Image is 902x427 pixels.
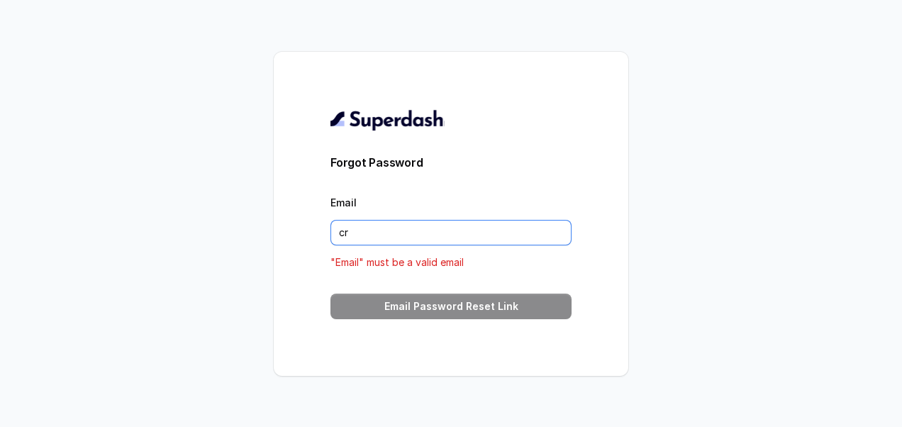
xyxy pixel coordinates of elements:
h3: Forgot Password [330,154,572,171]
button: Email Password Reset Link [330,294,572,319]
label: Email [330,196,357,209]
p: "Email" must be a valid email [330,254,572,271]
input: youremail@example.com [330,220,572,245]
img: light.svg [330,109,445,131]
